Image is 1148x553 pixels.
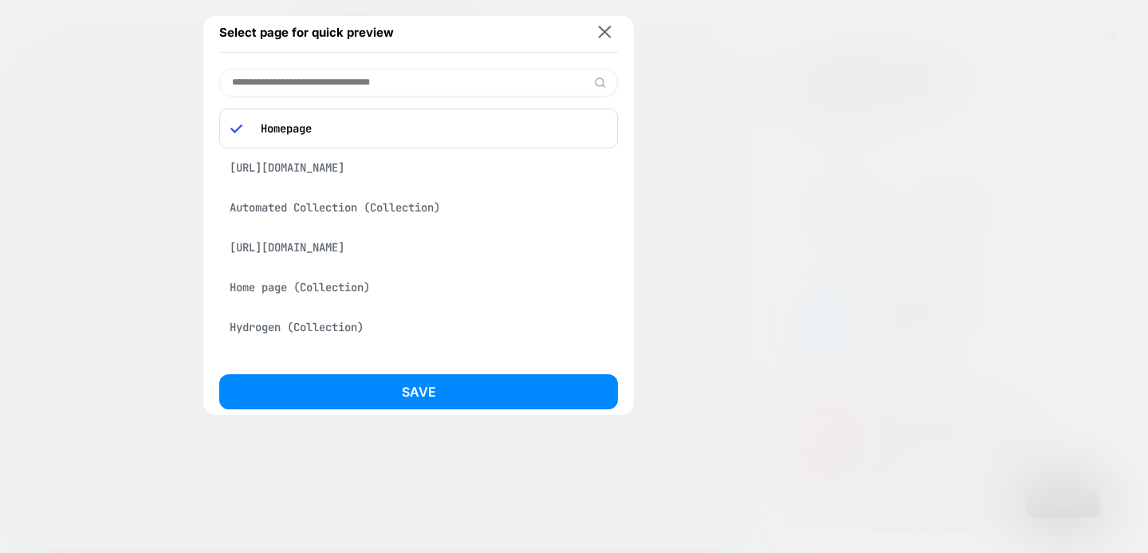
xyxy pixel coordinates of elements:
[230,123,242,135] img: blue checkmark
[219,192,618,223] div: Automated Collection (Collection)
[599,26,611,38] img: close
[219,25,394,40] span: Select page for quick preview
[219,312,618,342] div: Hydrogen (Collection)
[219,152,618,183] div: [URL][DOMAIN_NAME]
[594,77,606,89] img: edit
[219,272,618,302] div: Home page (Collection)
[219,352,618,382] div: The Multi-managed Snowboard (Product)
[253,121,607,136] p: Homepage
[219,374,618,409] button: Save
[219,232,618,263] div: [URL][DOMAIN_NAME]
